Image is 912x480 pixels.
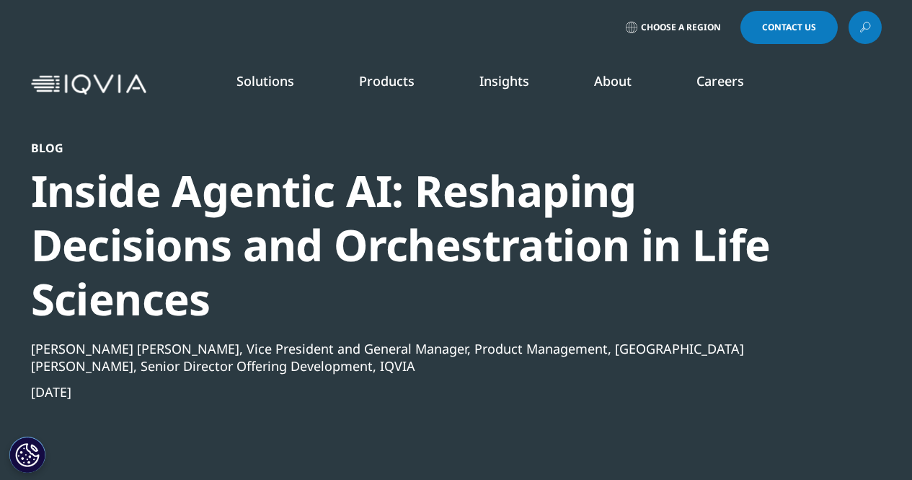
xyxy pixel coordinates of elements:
[236,72,294,90] a: Solutions
[762,23,816,32] span: Contact Us
[31,141,804,155] div: Blog
[31,340,804,357] div: [PERSON_NAME] [PERSON_NAME], Vice President and General Manager, Product Management, [GEOGRAPHIC_...
[479,72,529,90] a: Insights
[641,22,721,33] span: Choose a Region
[594,72,632,90] a: About
[696,72,744,90] a: Careers
[152,51,882,118] nav: Primary
[740,11,838,44] a: Contact Us
[31,74,146,95] img: IQVIA Healthcare Information Technology and Pharma Clinical Research Company
[31,164,804,326] div: Inside Agentic AI: Reshaping Decisions and Orchestration in Life Sciences
[31,357,804,375] div: [PERSON_NAME], Senior Director Offering Development, IQVIA
[9,437,45,473] button: Cookies Settings
[359,72,415,90] a: Products
[31,383,804,401] div: [DATE]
